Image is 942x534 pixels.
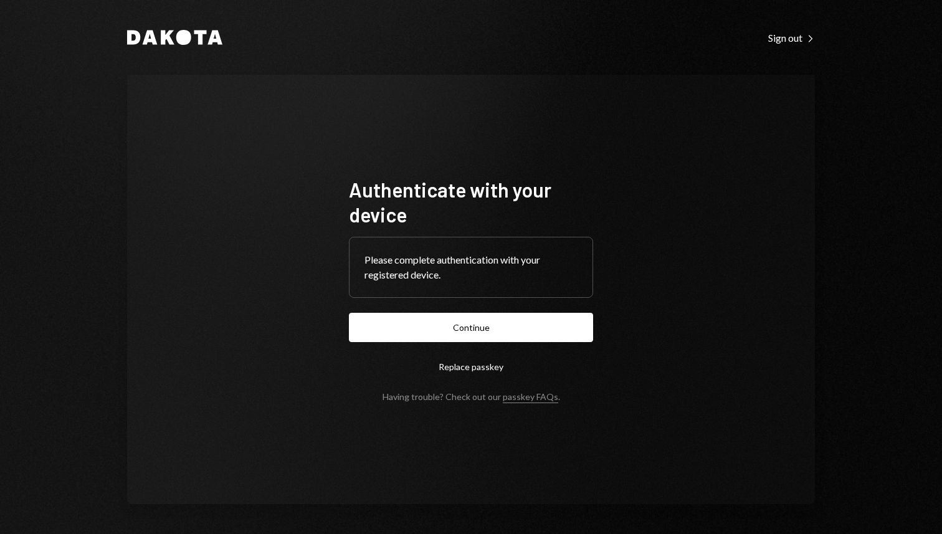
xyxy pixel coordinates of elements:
[349,313,593,342] button: Continue
[383,391,560,402] div: Having trouble? Check out our .
[768,32,815,44] div: Sign out
[364,252,578,282] div: Please complete authentication with your registered device.
[349,352,593,381] button: Replace passkey
[349,177,593,227] h1: Authenticate with your device
[503,391,558,403] a: passkey FAQs
[768,31,815,44] a: Sign out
